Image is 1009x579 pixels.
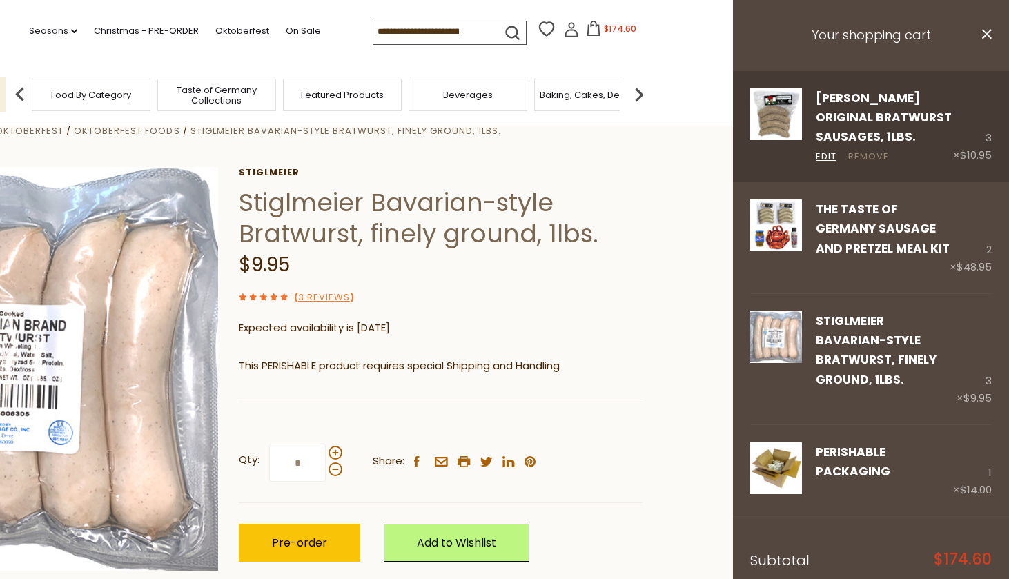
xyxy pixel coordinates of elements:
[750,311,802,407] a: Stiglmeier Bavarian-style Bratwurst, finely ground, 1lbs.
[960,148,992,162] span: $10.95
[963,391,992,405] span: $9.95
[239,251,290,278] span: $9.95
[816,201,950,257] a: The Taste of Germany Sausage and Pretzel Meal Kit
[750,551,810,570] span: Subtotal
[957,311,992,407] div: 3 ×
[750,442,802,494] img: PERISHABLE Packaging
[384,524,529,562] a: Add to Wishlist
[301,90,384,100] a: Featured Products
[816,150,836,164] a: Edit
[816,313,937,388] a: Stiglmeier Bavarian-style Bratwurst, finely ground, 1lbs.
[953,88,992,165] div: 3 ×
[625,81,653,108] img: next arrow
[74,124,179,137] a: Oktoberfest Foods
[957,259,992,274] span: $48.95
[750,88,802,140] img: Binkert’s Original Bratwurst Sausages, 1lbs.
[269,444,326,482] input: Qty:
[816,444,890,480] a: PERISHABLE Packaging
[750,442,802,499] a: PERISHABLE Packaging
[750,199,802,251] img: The Taste of Germany Sausage and Pretzel Meal Kit
[6,81,34,108] img: previous arrow
[934,552,992,567] span: $174.60
[29,23,77,39] a: Seasons
[373,453,404,470] span: Share:
[950,199,992,276] div: 2 ×
[51,90,131,100] a: Food By Category
[294,291,354,304] span: ( )
[750,88,802,165] a: Binkert’s Original Bratwurst Sausages, 1lbs.
[604,23,636,35] span: $174.60
[953,442,992,499] div: 1 ×
[540,90,647,100] a: Baking, Cakes, Desserts
[816,90,952,146] a: [PERSON_NAME] Original Bratwurst Sausages, 1lbs.
[190,124,501,137] a: Stiglmeier Bavarian-style Bratwurst, finely ground, 1lbs.
[750,199,802,276] a: The Taste of Germany Sausage and Pretzel Meal Kit
[215,23,269,39] a: Oktoberfest
[443,90,493,100] a: Beverages
[582,21,640,41] button: $174.60
[298,291,350,305] a: 3 Reviews
[239,524,360,562] button: Pre-order
[239,451,259,469] strong: Qty:
[239,187,643,249] h1: Stiglmeier Bavarian-style Bratwurst, finely ground, 1lbs.
[272,535,327,551] span: Pre-order
[750,311,802,363] img: Stiglmeier Bavarian-style Bratwurst, finely ground, 1lbs.
[848,150,889,164] a: Remove
[960,482,992,497] span: $14.00
[239,320,643,337] p: Expected availability is [DATE]
[239,357,643,375] p: This PERISHABLE product requires special Shipping and Handling
[161,85,272,106] a: Taste of Germany Collections
[286,23,321,39] a: On Sale
[239,167,643,178] a: Stiglmeier
[94,23,199,39] a: Christmas - PRE-ORDER
[252,385,643,402] li: We will ship this product in heat-protective packaging and ice.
